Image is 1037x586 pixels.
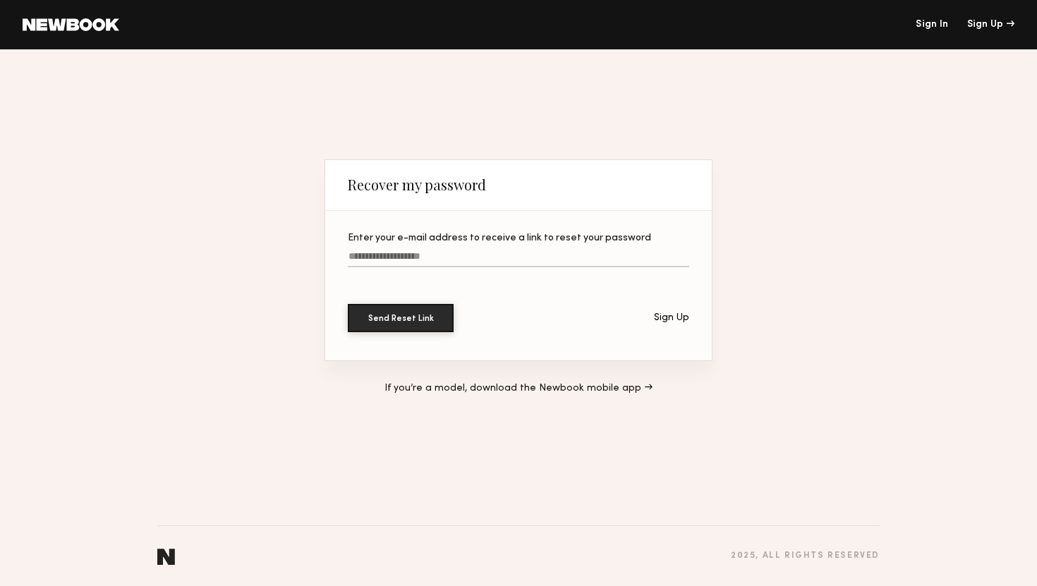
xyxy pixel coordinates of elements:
a: Sign In [916,20,948,30]
div: Recover my password [348,176,486,193]
div: Sign Up [654,313,689,323]
div: Enter your e-mail address to receive a link to reset your password [348,233,689,243]
div: Sign Up [967,20,1014,30]
div: 2025 , all rights reserved [731,551,880,561]
input: Enter your e-mail address to receive a link to reset your password [348,251,689,267]
a: If you’re a model, download the Newbook mobile app → [384,384,653,393]
button: Send Reset Link [348,304,454,332]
